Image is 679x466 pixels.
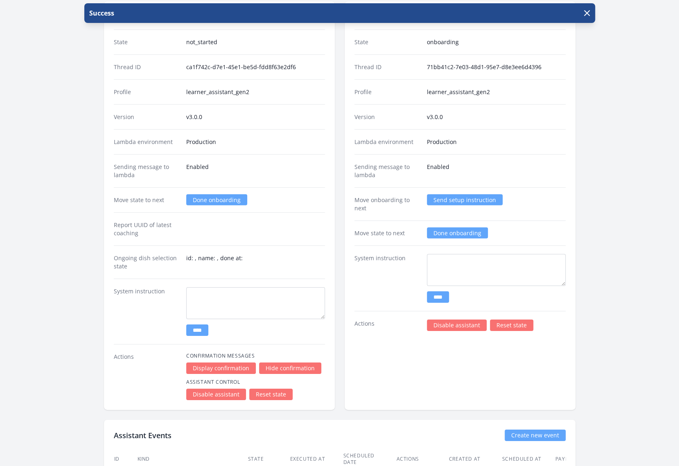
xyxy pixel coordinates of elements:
[88,8,114,18] p: Success
[354,38,420,46] dt: State
[427,138,566,146] dd: Production
[186,88,325,96] dd: learner_assistant_gen2
[186,389,246,400] a: Disable assistant
[186,163,325,179] dd: Enabled
[186,362,256,374] a: Display confirmation
[114,63,180,71] dt: Thread ID
[114,353,180,400] dt: Actions
[354,229,420,237] dt: Move state to next
[505,430,566,441] a: Create new event
[186,353,325,359] h4: Confirmation Messages
[186,194,247,205] a: Done onboarding
[427,63,566,71] dd: 71bb41c2-7e03-48d1-95e7-d8e3ee6d4396
[354,163,420,179] dt: Sending message to lambda
[354,88,420,96] dt: Profile
[114,287,180,336] dt: System instruction
[114,163,180,179] dt: Sending message to lambda
[427,163,566,179] dd: Enabled
[114,113,180,121] dt: Version
[114,138,180,146] dt: Lambda environment
[114,430,171,441] h2: Assistant Events
[354,196,420,212] dt: Move onboarding to next
[354,138,420,146] dt: Lambda environment
[490,320,533,331] a: Reset state
[427,194,503,205] a: Send setup instruction
[249,389,293,400] a: Reset state
[427,38,566,46] dd: onboarding
[186,379,325,385] h4: Assistant Control
[186,63,325,71] dd: ca1f742c-d7e1-45e1-be5d-fdd8f63e2df6
[427,227,488,239] a: Done onboarding
[186,113,325,121] dd: v3.0.0
[354,113,420,121] dt: Version
[354,320,420,331] dt: Actions
[114,38,180,46] dt: State
[114,254,180,270] dt: Ongoing dish selection state
[427,320,487,331] a: Disable assistant
[427,113,566,121] dd: v3.0.0
[427,88,566,96] dd: learner_assistant_gen2
[186,38,325,46] dd: not_started
[259,362,321,374] a: Hide confirmation
[114,88,180,96] dt: Profile
[186,254,325,270] dd: id: , name: , done at:
[114,196,180,204] dt: Move state to next
[114,221,180,237] dt: Report UUID of latest coaching
[354,63,420,71] dt: Thread ID
[186,138,325,146] dd: Production
[354,254,420,303] dt: System instruction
